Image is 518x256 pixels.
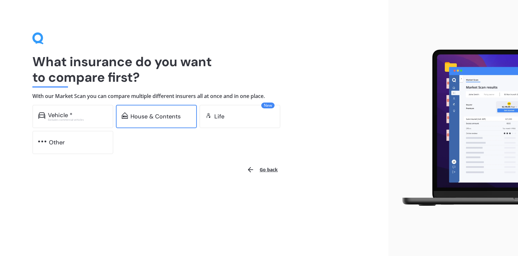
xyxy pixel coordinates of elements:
[49,139,65,146] div: Other
[243,162,282,177] button: Go back
[394,46,518,210] img: laptop.webp
[32,54,356,85] h1: What insurance do you want to compare first?
[214,113,224,120] div: Life
[261,103,275,108] span: New
[48,118,107,121] div: Excludes commercial vehicles
[48,112,73,118] div: Vehicle *
[122,112,128,119] img: home-and-contents.b802091223b8502ef2dd.svg
[38,112,45,119] img: car.f15378c7a67c060ca3f3.svg
[38,138,46,145] img: other.81dba5aafe580aa69f38.svg
[205,112,212,119] img: life.f720d6a2d7cdcd3ad642.svg
[130,113,181,120] div: House & Contents
[32,93,356,100] h4: With our Market Scan you can compare multiple different insurers all at once and in one place.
